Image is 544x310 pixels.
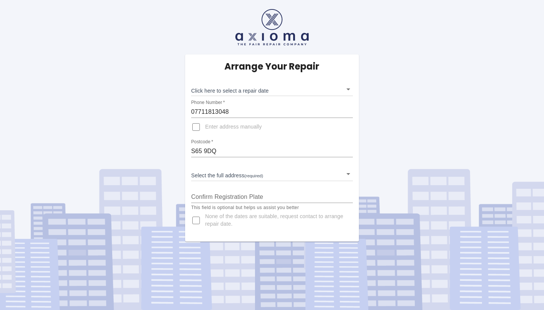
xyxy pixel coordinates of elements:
label: Postcode [191,139,213,145]
img: axioma [235,9,309,45]
p: This field is optional but helps us assist you better [191,204,353,212]
h5: Arrange Your Repair [224,60,319,73]
label: Phone Number [191,99,225,106]
span: Enter address manually [205,123,262,131]
span: None of the dates are suitable, request contact to arrange repair date. [205,213,347,228]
